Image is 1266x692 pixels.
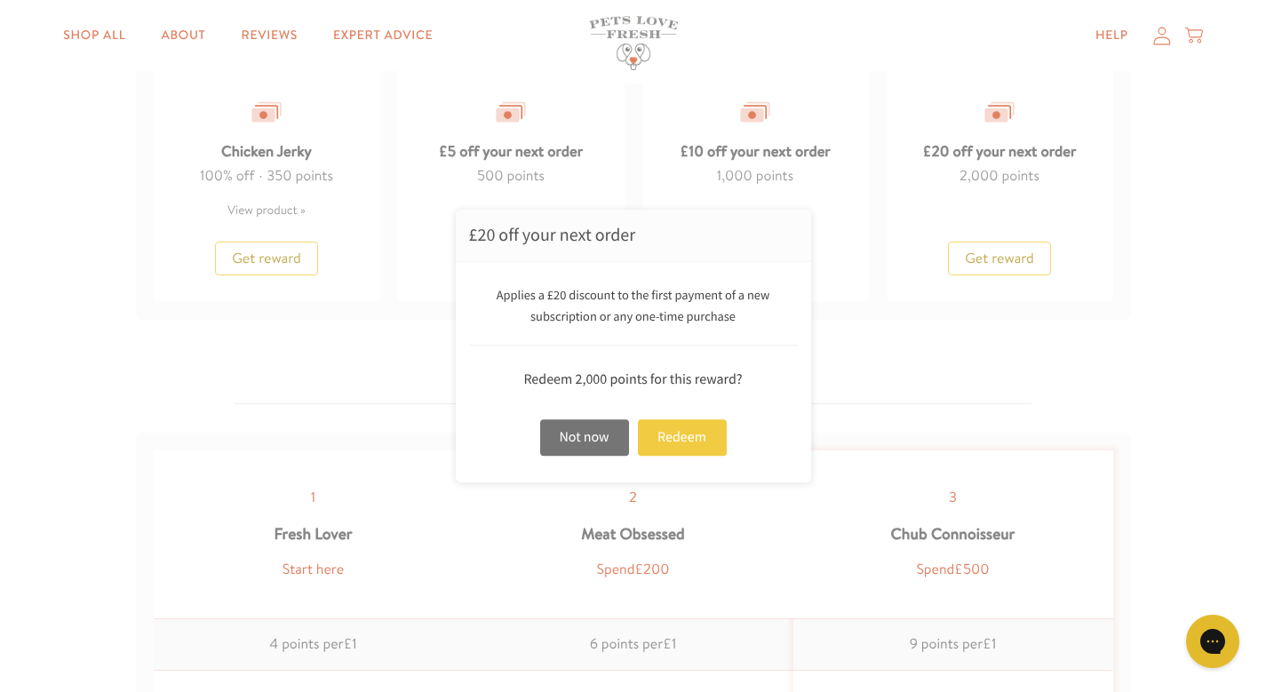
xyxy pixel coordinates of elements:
[469,284,798,346] div: Applies a £20 discount to the first payment of a new subscription or any one-time purchase
[1177,608,1248,674] iframe: Gorgias live chat messenger
[469,369,798,393] div: Redeem 2,000 points for this reward?
[767,210,811,254] a: Close
[540,419,629,456] div: Not now
[638,419,727,456] div: Redeem
[469,224,636,246] span: £20 off your next order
